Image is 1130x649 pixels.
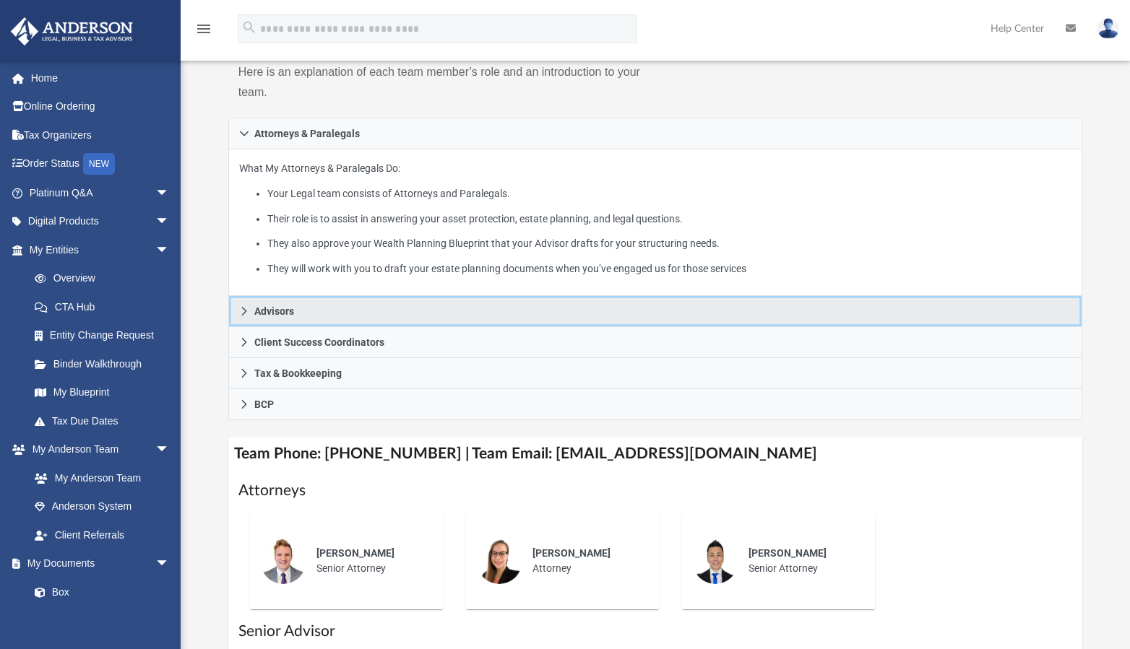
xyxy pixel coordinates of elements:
[316,547,394,559] span: [PERSON_NAME]
[228,149,1083,296] div: Attorneys & Paralegals
[267,260,1071,278] li: They will work with you to draft your estate planning documents when you’ve engaged us for those ...
[20,406,191,435] a: Tax Due Dates
[238,62,645,103] p: Here is an explanation of each team member’s role and an introduction to your team.
[20,463,177,492] a: My Anderson Team
[83,153,115,175] div: NEW
[1097,18,1119,39] img: User Pic
[10,92,191,121] a: Online Ordering
[260,538,306,584] img: thumbnail
[738,536,865,586] div: Senior Attorney
[228,358,1083,389] a: Tax & Bookkeeping
[10,149,191,179] a: Order StatusNEW
[10,64,191,92] a: Home
[749,547,827,559] span: [PERSON_NAME]
[241,19,257,35] i: search
[267,185,1071,203] li: Your Legal team consists of Attorneys and Paralegals.
[254,399,274,409] span: BCP
[155,549,184,579] span: arrow_drop_down
[20,378,184,407] a: My Blueprint
[228,437,1083,470] h4: Team Phone: [PHONE_NUMBER] | Team Email: [EMAIL_ADDRESS][DOMAIN_NAME]
[228,118,1083,149] a: Attorneys & Paralegals
[155,207,184,237] span: arrow_drop_down
[228,389,1083,420] a: BCP
[20,578,177,606] a: Box
[20,321,191,350] a: Entity Change Request
[195,27,212,38] a: menu
[155,435,184,465] span: arrow_drop_down
[20,520,184,549] a: Client Referrals
[238,480,1073,501] h1: Attorneys
[476,538,522,584] img: thumbnail
[20,292,191,321] a: CTA Hub
[10,178,191,207] a: Platinum Q&Aarrow_drop_down
[522,536,649,586] div: Attorney
[10,207,191,236] a: Digital Productsarrow_drop_down
[10,121,191,149] a: Tax Organizers
[254,368,342,378] span: Tax & Bookkeeping
[254,306,294,316] span: Advisors
[228,296,1083,327] a: Advisors
[692,538,738,584] img: thumbnail
[267,235,1071,253] li: They also approve your Wealth Planning Blueprint that your Advisor drafts for your structuring ne...
[254,337,384,347] span: Client Success Coordinators
[7,17,137,45] img: Anderson Advisors Platinum Portal
[155,235,184,265] span: arrow_drop_down
[20,492,184,521] a: Anderson System
[20,349,191,378] a: Binder Walkthrough
[238,621,1073,642] h1: Senior Advisor
[10,235,191,264] a: My Entitiesarrow_drop_down
[155,178,184,208] span: arrow_drop_down
[10,549,184,578] a: My Documentsarrow_drop_down
[267,210,1071,228] li: Their role is to assist in answering your asset protection, estate planning, and legal questions.
[20,264,191,293] a: Overview
[195,20,212,38] i: menu
[306,536,433,586] div: Senior Attorney
[10,435,184,464] a: My Anderson Teamarrow_drop_down
[239,160,1072,277] p: What My Attorneys & Paralegals Do:
[532,547,611,559] span: [PERSON_NAME]
[254,129,360,139] span: Attorneys & Paralegals
[228,327,1083,358] a: Client Success Coordinators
